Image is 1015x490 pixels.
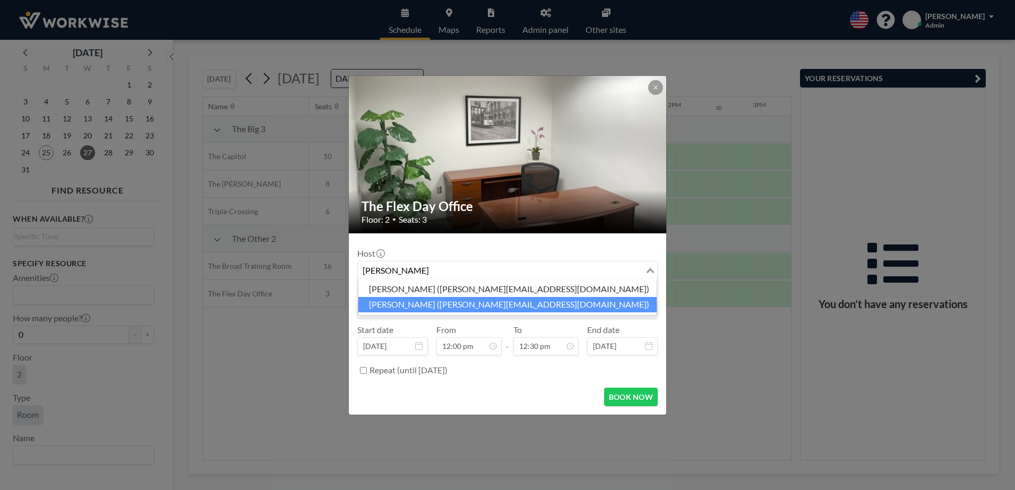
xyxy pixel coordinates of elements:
span: - [506,328,509,352]
label: Title [357,286,382,297]
img: 537.jpg [349,35,667,274]
span: Seats: 3 [399,214,427,225]
span: • [392,215,396,223]
label: To [513,325,522,335]
label: End date [587,325,620,335]
h2: The Flex Day Office [362,198,655,214]
li: [PERSON_NAME] ([PERSON_NAME][EMAIL_ADDRESS][DOMAIN_NAME]) [358,282,657,297]
span: Floor: 2 [362,214,390,225]
label: Host [357,248,384,259]
label: From [436,325,456,335]
div: Search for option [358,261,657,279]
li: [PERSON_NAME] ([PERSON_NAME][EMAIL_ADDRESS][DOMAIN_NAME]) [358,297,657,312]
input: Search for option [359,264,644,277]
button: BOOK NOW [604,388,658,406]
label: Start date [357,325,393,335]
label: Repeat (until [DATE]) [369,365,448,375]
